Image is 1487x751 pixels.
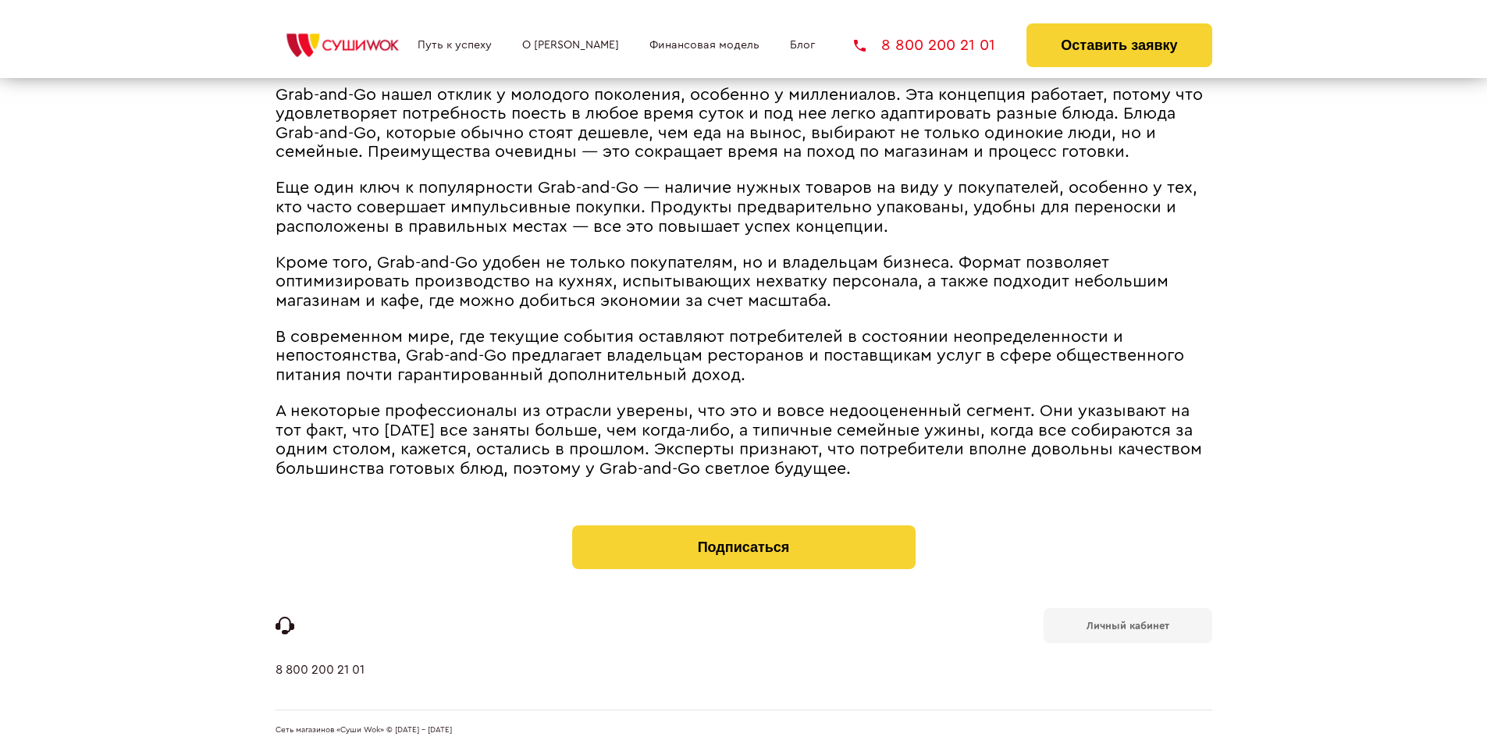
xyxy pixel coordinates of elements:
[790,39,815,52] a: Блог
[276,726,452,735] span: Сеть магазинов «Суши Wok» © [DATE] - [DATE]
[276,87,1203,161] span: Grab-and-Go нашел отклик у молодого поколения, особенно у миллениалов. Эта концепция работает, по...
[881,37,995,53] span: 8 800 200 21 01
[1087,621,1169,631] b: Личный кабинет
[276,663,365,710] a: 8 800 200 21 01
[276,329,1184,383] span: В современном мире, где текущие события оставляют потребителей в состоянии неопределенности и неп...
[276,403,1202,477] span: А некоторые профессионалы из отрасли уверены, что это и вовсе недооцененный сегмент. Они указываю...
[276,254,1169,309] span: Кроме того, Grab-and-Go удобен не только покупателям, но и владельцам бизнеса. Формат позволяет о...
[854,37,995,53] a: 8 800 200 21 01
[572,525,916,569] button: Подписаться
[1044,608,1212,643] a: Личный кабинет
[1026,23,1211,67] button: Оставить заявку
[418,39,492,52] a: Путь к успеху
[649,39,760,52] a: Финансовая модель
[276,180,1197,234] span: Еще один ключ к популярности Grab-and-Go ― наличие нужных товаров на виду у покупателей, особенно...
[522,39,619,52] a: О [PERSON_NAME]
